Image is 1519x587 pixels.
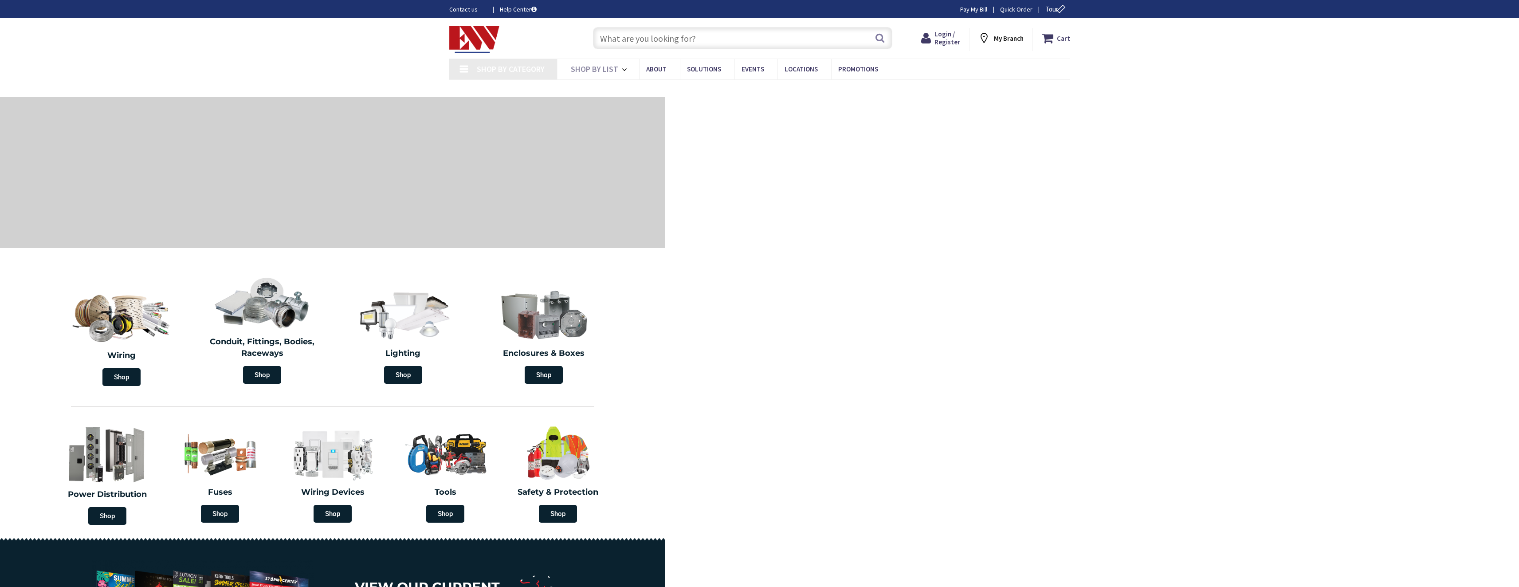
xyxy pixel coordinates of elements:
img: Electrical Wholesalers, Inc. [449,26,500,53]
a: Quick Order [1000,5,1032,14]
h2: Enclosures & Boxes [480,348,608,359]
h2: Safety & Protection [508,487,608,498]
a: Contact us [449,5,486,14]
span: Locations [785,65,818,73]
span: Shop By List [571,64,618,74]
a: Help Center [500,5,537,14]
span: Events [742,65,764,73]
a: Power Distribution Shop [51,420,164,529]
span: Shop [88,507,126,525]
a: Cart [1042,30,1070,46]
span: Solutions [687,65,721,73]
span: About [646,65,667,73]
a: Lighting Shop [335,284,471,388]
a: Conduit, Fittings, Bodies, Raceways Shop [194,272,331,388]
span: Shop [384,366,422,384]
span: Shop [525,366,563,384]
a: Tools Shop [391,420,499,527]
a: Wiring Devices Shop [279,420,387,527]
a: Safety & Protection Shop [504,420,612,527]
h2: Fuses [170,487,270,498]
h2: Lighting [339,348,467,359]
a: Login / Register [921,30,960,46]
h2: Wiring Devices [283,487,382,498]
a: Enclosures & Boxes Shop [476,284,612,388]
h2: Tools [396,487,495,498]
h2: Wiring [55,350,188,362]
span: Shop [539,505,577,523]
a: Fuses Shop [166,420,274,527]
a: Pay My Bill [960,5,987,14]
strong: Cart [1057,30,1070,46]
span: Shop [314,505,352,523]
span: Promotions [838,65,878,73]
strong: My Branch [994,34,1024,43]
input: What are you looking for? [593,27,892,49]
h2: Conduit, Fittings, Bodies, Raceways [199,336,326,359]
span: Shop By Category [477,64,545,74]
div: My Branch [978,30,1024,46]
span: Shop [201,505,239,523]
span: Login / Register [934,30,960,46]
span: Shop [243,366,281,384]
span: Tour [1045,5,1068,13]
h2: Power Distribution [55,489,159,500]
span: Shop [426,505,464,523]
a: Wiring Shop [51,284,192,390]
span: Shop [102,368,141,386]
